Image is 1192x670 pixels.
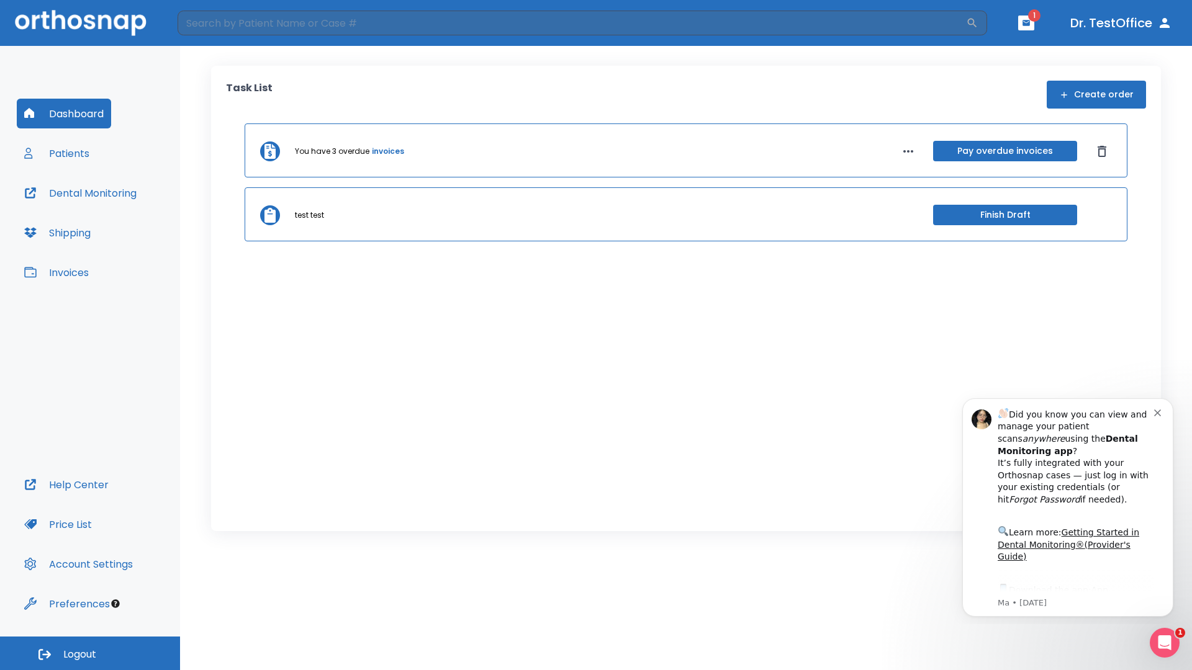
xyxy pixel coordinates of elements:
[54,198,165,220] a: App Store
[944,387,1192,624] iframe: Intercom notifications message
[54,195,210,258] div: Download the app: | ​ Let us know if you need help getting started!
[1047,81,1146,109] button: Create order
[933,205,1077,225] button: Finish Draft
[17,257,96,287] button: Invoices
[17,509,99,539] button: Price List
[1065,12,1177,34] button: Dr. TestOffice
[17,470,116,499] button: Help Center
[63,648,96,661] span: Logout
[17,589,117,619] button: Preferences
[933,141,1077,161] button: Pay overdue invoices
[1150,628,1180,658] iframe: Intercom live chat
[17,178,144,208] button: Dental Monitoring
[17,99,111,128] button: Dashboard
[54,210,210,221] p: Message from Ma, sent 6w ago
[372,146,404,157] a: invoices
[178,11,966,35] input: Search by Patient Name or Case #
[210,19,220,29] button: Dismiss notification
[295,146,369,157] p: You have 3 overdue
[295,210,324,221] p: test test
[1028,9,1041,22] span: 1
[110,598,121,609] div: Tooltip anchor
[1175,628,1185,638] span: 1
[226,81,273,109] p: Task List
[1092,141,1112,161] button: Dismiss
[15,10,147,35] img: Orthosnap
[17,218,98,248] button: Shipping
[17,549,140,579] button: Account Settings
[17,138,97,168] button: Patients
